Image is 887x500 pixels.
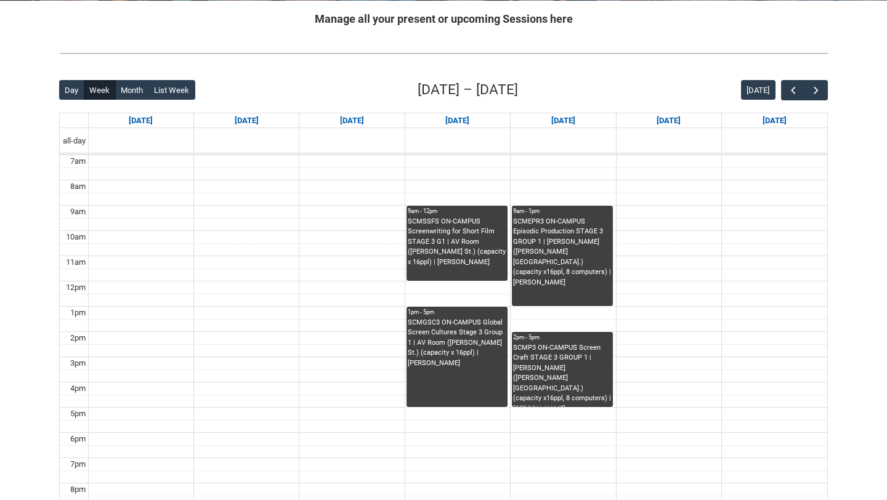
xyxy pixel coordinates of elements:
[232,113,261,128] a: Go to September 15, 2025
[804,80,828,100] button: Next Week
[781,80,804,100] button: Previous Week
[513,343,612,407] div: SCMP3 ON-CAMPUS Screen Craft STAGE 3 GROUP 1 | [PERSON_NAME] ([PERSON_NAME][GEOGRAPHIC_DATA].) (c...
[84,80,116,100] button: Week
[59,47,828,60] img: REDU_GREY_LINE
[148,80,195,100] button: List Week
[408,207,506,216] div: 9am - 12pm
[408,318,506,369] div: SCMGSC3 ON-CAMPUS Global Screen Cultures Stage 3 Group 1 | AV Room ([PERSON_NAME] St.) (capacity ...
[63,281,88,294] div: 12pm
[68,483,88,496] div: 8pm
[68,458,88,470] div: 7pm
[654,113,683,128] a: Go to September 19, 2025
[63,256,88,268] div: 11am
[68,180,88,193] div: 8am
[68,307,88,319] div: 1pm
[760,113,789,128] a: Go to September 20, 2025
[549,113,578,128] a: Go to September 18, 2025
[443,113,472,128] a: Go to September 17, 2025
[68,332,88,344] div: 2pm
[741,80,776,100] button: [DATE]
[60,135,88,147] span: all-day
[338,113,367,128] a: Go to September 16, 2025
[68,433,88,445] div: 6pm
[59,10,828,27] h2: Manage all your present or upcoming Sessions here
[59,80,84,100] button: Day
[68,155,88,167] div: 7am
[408,217,506,268] div: SCMSSFS ON-CAMPUS Screenwriting for Short Film STAGE 3 G1 | AV Room ([PERSON_NAME] St.) (capacity...
[68,206,88,218] div: 9am
[63,231,88,243] div: 10am
[126,113,155,128] a: Go to September 14, 2025
[513,207,612,216] div: 9am - 1pm
[513,333,612,342] div: 2pm - 5pm
[68,382,88,395] div: 4pm
[68,357,88,369] div: 3pm
[418,79,518,100] h2: [DATE] – [DATE]
[408,308,506,317] div: 1pm - 5pm
[68,408,88,420] div: 5pm
[115,80,149,100] button: Month
[513,217,612,288] div: SCMEPR3 ON-CAMPUS Episodic Production STAGE 3 GROUP 1 | [PERSON_NAME] ([PERSON_NAME][GEOGRAPHIC_D...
